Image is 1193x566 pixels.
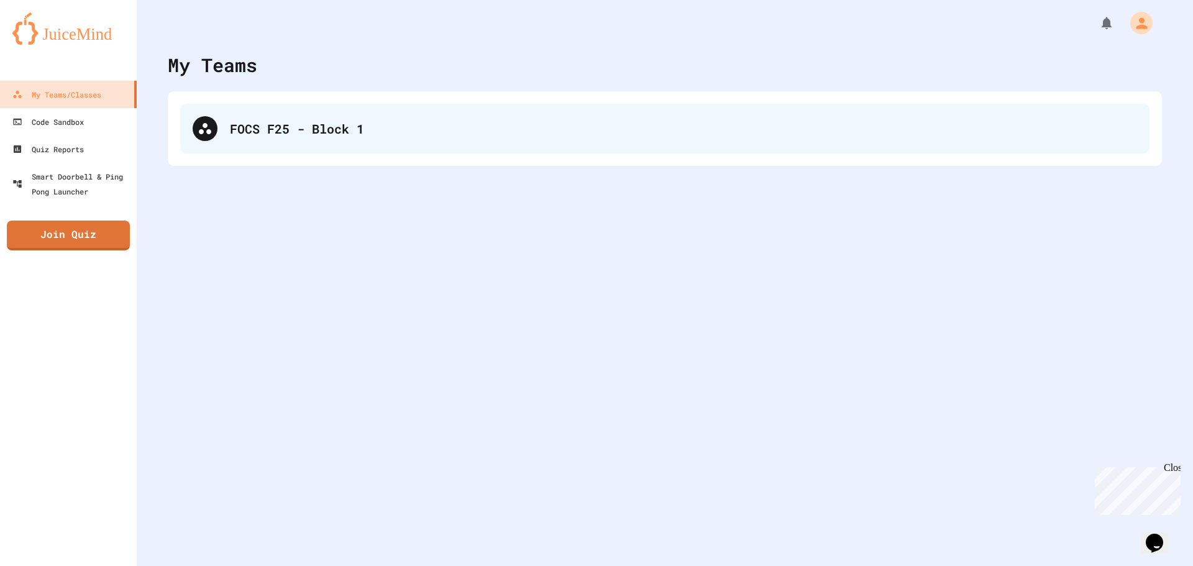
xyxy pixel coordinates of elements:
div: Smart Doorbell & Ping Pong Launcher [12,169,132,199]
iframe: chat widget [1141,516,1181,554]
div: FOCS F25 - Block 1 [180,104,1150,153]
img: logo-orange.svg [12,12,124,45]
div: My Teams [168,51,257,79]
div: Quiz Reports [12,142,84,157]
div: Chat with us now!Close [5,5,86,79]
div: Code Sandbox [12,114,84,129]
div: My Account [1117,9,1156,37]
div: My Teams/Classes [12,87,101,102]
div: FOCS F25 - Block 1 [230,119,1137,138]
div: My Notifications [1076,12,1117,34]
iframe: chat widget [1090,462,1181,515]
a: Join Quiz [7,221,130,250]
